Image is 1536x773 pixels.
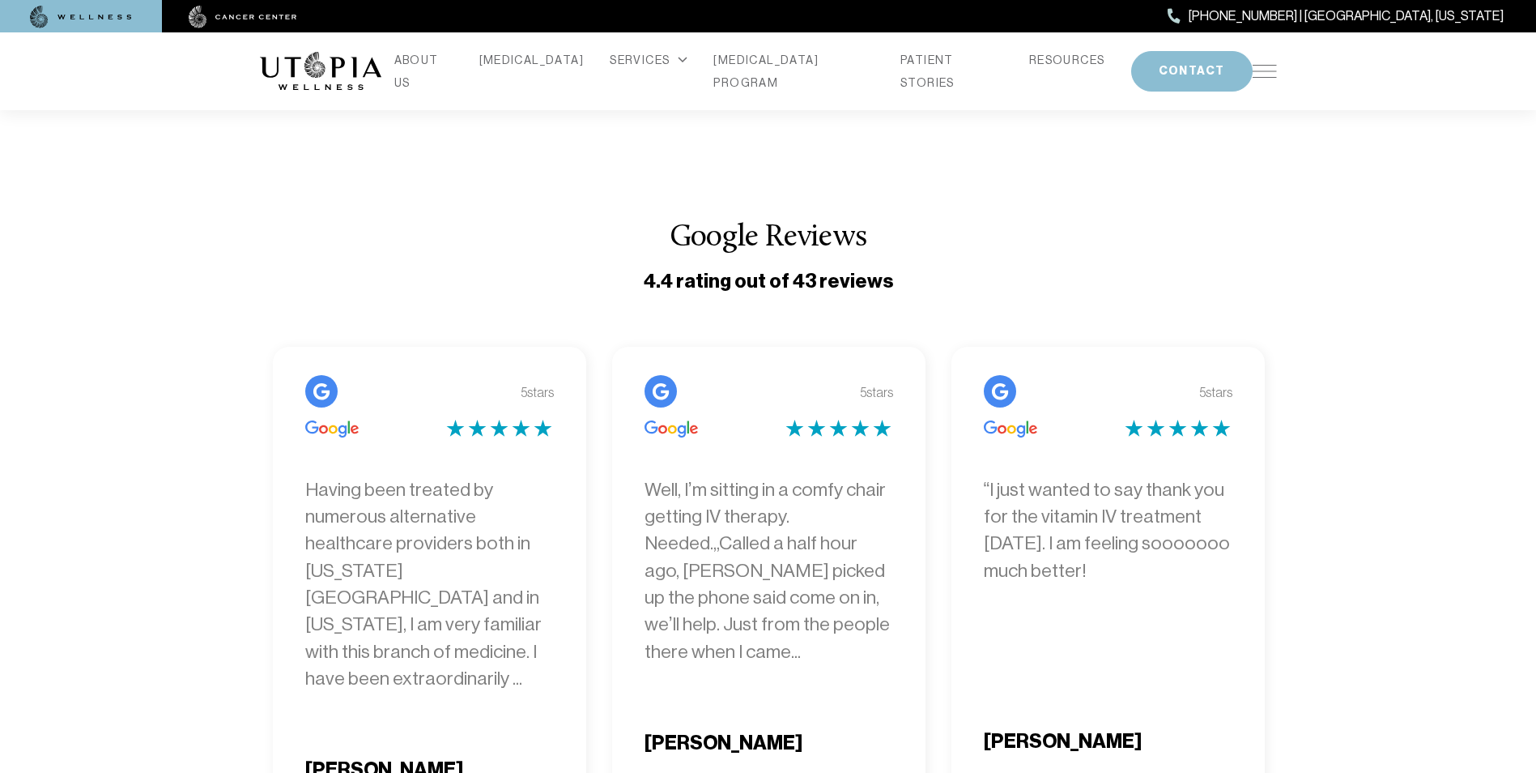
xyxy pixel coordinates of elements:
a: [MEDICAL_DATA] [479,49,585,71]
img: cancer center [189,6,297,28]
a: [MEDICAL_DATA] PROGRAM [713,49,874,94]
img: google [645,421,698,438]
a: ABOUT US [394,49,453,94]
h5: [PERSON_NAME] [645,717,893,766]
img: google [984,421,1037,438]
h5: [PERSON_NAME] [984,715,1232,764]
a: PATIENT STORIES [900,49,1003,94]
span: 5 stars [860,382,893,402]
span: [PHONE_NUMBER] | [GEOGRAPHIC_DATA], [US_STATE] [1189,6,1504,27]
span: 5 stars [521,382,554,402]
button: CONTACT [1131,51,1253,92]
img: icon-hamburger [1253,65,1277,78]
p: Well, I’m sitting in a comfy chair getting IV therapy. Needed.,,Called a half hour ago, [PERSON_N... [645,438,893,704]
span: 5 stars [1199,382,1232,402]
img: google [305,375,338,408]
h4: 4.4 rating out of 43 reviews [260,268,1277,295]
p: “I just wanted to say thank you for the vitamin IV treatment [DATE]. I am feeling sooooooo much b... [984,438,1232,703]
a: RESOURCES [1029,49,1105,71]
img: google [984,375,1016,408]
img: google [305,421,359,438]
img: google [645,375,677,408]
p: Having been treated by numerous alternative healthcare providers both in [US_STATE][GEOGRAPHIC_DA... [305,438,554,732]
a: [PHONE_NUMBER] | [GEOGRAPHIC_DATA], [US_STATE] [1168,6,1504,27]
img: wellness [30,6,132,28]
div: SERVICES [610,49,687,71]
img: logo [260,52,381,91]
h3: Google Reviews [260,221,1277,255]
